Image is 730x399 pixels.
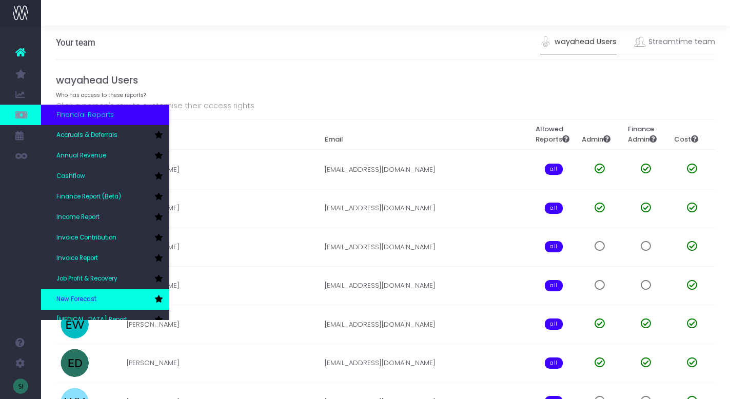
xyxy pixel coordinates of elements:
[320,344,530,383] td: [EMAIL_ADDRESS][DOMAIN_NAME]
[635,30,716,54] a: Streamtime team
[545,164,563,175] span: all
[669,119,715,150] th: Cost
[41,310,169,330] a: [MEDICAL_DATA] Report
[122,119,320,150] th: Name
[122,150,320,189] td: [PERSON_NAME]
[320,228,530,267] td: [EMAIL_ADDRESS][DOMAIN_NAME]
[56,274,117,284] span: Job Profit & Recovery
[320,150,530,189] td: [EMAIL_ADDRESS][DOMAIN_NAME]
[56,192,121,202] span: Finance Report (Beta)
[56,254,98,263] span: Invoice Report
[530,119,577,150] th: Allowed Reports
[122,305,320,344] td: [PERSON_NAME]
[320,189,530,228] td: [EMAIL_ADDRESS][DOMAIN_NAME]
[61,349,89,377] img: profile_images
[577,119,623,150] th: Admin
[545,203,563,214] span: all
[545,280,563,291] span: all
[122,228,320,267] td: [PERSON_NAME]
[56,213,100,222] span: Income Report
[540,30,617,54] a: wayahead Users
[320,119,530,150] th: Email
[623,119,669,150] th: Finance Admin
[56,131,117,140] span: Accruals & Deferrals
[41,166,169,187] a: Cashflow
[545,318,563,330] span: all
[56,99,716,112] p: Click a person's row to customise their access rights
[56,172,85,181] span: Cashflow
[56,315,127,325] span: [MEDICAL_DATA] Report
[56,151,106,161] span: Annual Revenue
[61,310,89,338] img: profile_images
[56,90,146,99] small: Who has access to these reports?
[320,266,530,305] td: [EMAIL_ADDRESS][DOMAIN_NAME]
[545,241,563,252] span: all
[56,74,716,86] h4: wayahead Users
[56,110,114,120] span: Financial Reports
[41,125,169,146] a: Accruals & Deferrals
[545,357,563,369] span: all
[41,269,169,289] a: Job Profit & Recovery
[13,378,28,394] img: images/default_profile_image.png
[56,295,96,304] span: New Forecast
[41,289,169,310] a: New Forecast
[122,189,320,228] td: [PERSON_NAME]
[320,305,530,344] td: [EMAIL_ADDRESS][DOMAIN_NAME]
[41,187,169,207] a: Finance Report (Beta)
[56,37,95,48] h3: Your team
[41,248,169,269] a: Invoice Report
[41,228,169,248] a: Invoice Contribution
[41,146,169,166] a: Annual Revenue
[56,233,116,243] span: Invoice Contribution
[41,207,169,228] a: Income Report
[122,266,320,305] td: [PERSON_NAME]
[122,344,320,383] td: [PERSON_NAME]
